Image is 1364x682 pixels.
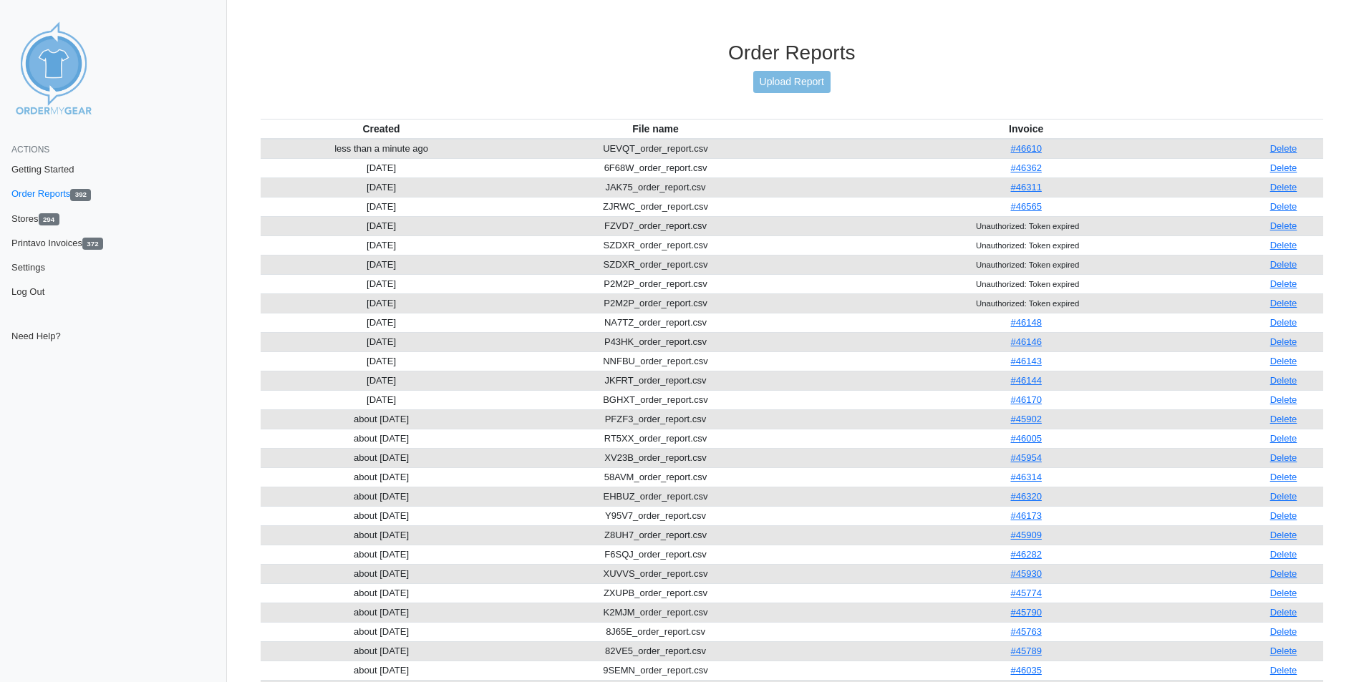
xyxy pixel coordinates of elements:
a: #46143 [1010,356,1041,366]
a: #45790 [1010,607,1041,618]
td: 82VE5_order_report.csv [503,641,809,661]
a: Delete [1270,607,1297,618]
a: Delete [1270,472,1297,482]
th: Invoice [808,119,1244,139]
td: Z8UH7_order_report.csv [503,525,809,545]
a: Delete [1270,549,1297,560]
td: ZJRWC_order_report.csv [503,197,809,216]
a: Delete [1270,317,1297,328]
td: SZDXR_order_report.csv [503,255,809,274]
a: #46320 [1010,491,1041,502]
td: XV23B_order_report.csv [503,448,809,467]
span: Actions [11,145,49,155]
td: SZDXR_order_report.csv [503,235,809,255]
a: #45902 [1010,414,1041,424]
td: K2MJM_order_report.csv [503,603,809,622]
td: NNFBU_order_report.csv [503,351,809,371]
td: Y95V7_order_report.csv [503,506,809,525]
td: about [DATE] [261,603,503,622]
a: #46282 [1010,549,1041,560]
a: Delete [1270,626,1297,637]
a: Delete [1270,259,1297,270]
a: #46170 [1010,394,1041,405]
td: 6F68W_order_report.csv [503,158,809,177]
a: #46035 [1010,665,1041,676]
td: about [DATE] [261,661,503,680]
td: about [DATE] [261,487,503,506]
a: #46173 [1010,510,1041,521]
td: about [DATE] [261,545,503,564]
td: about [DATE] [261,467,503,487]
a: #46362 [1010,162,1041,173]
td: [DATE] [261,371,503,390]
a: Delete [1270,182,1297,193]
td: RT5XX_order_report.csv [503,429,809,448]
span: 372 [82,238,103,250]
td: P2M2P_order_report.csv [503,274,809,293]
td: [DATE] [261,351,503,371]
a: #45774 [1010,588,1041,598]
td: [DATE] [261,235,503,255]
div: Unauthorized: Token expired [811,258,1241,271]
td: about [DATE] [261,506,503,525]
td: PFZF3_order_report.csv [503,409,809,429]
a: #45930 [1010,568,1041,579]
a: Delete [1270,375,1297,386]
td: JAK75_order_report.csv [503,177,809,197]
td: about [DATE] [261,525,503,545]
td: ZXUPB_order_report.csv [503,583,809,603]
a: #46144 [1010,375,1041,386]
a: Delete [1270,452,1297,463]
a: Delete [1270,491,1297,502]
a: #46148 [1010,317,1041,328]
a: #46314 [1010,472,1041,482]
td: about [DATE] [261,448,503,467]
a: #45909 [1010,530,1041,540]
a: Delete [1270,143,1297,154]
td: [DATE] [261,158,503,177]
td: less than a minute ago [261,139,503,159]
a: Delete [1270,298,1297,308]
td: 9SEMN_order_report.csv [503,661,809,680]
h3: Order Reports [261,41,1324,65]
td: about [DATE] [261,564,503,583]
a: Delete [1270,278,1297,289]
td: [DATE] [261,332,503,351]
div: Unauthorized: Token expired [811,278,1241,291]
a: Delete [1270,162,1297,173]
td: EHBUZ_order_report.csv [503,487,809,506]
td: 8J65E_order_report.csv [503,622,809,641]
td: [DATE] [261,216,503,235]
a: Delete [1270,646,1297,656]
td: F6SQJ_order_report.csv [503,545,809,564]
td: UEVQT_order_report.csv [503,139,809,159]
a: Delete [1270,201,1297,212]
td: [DATE] [261,255,503,274]
a: Delete [1270,336,1297,347]
a: #46146 [1010,336,1041,347]
a: Delete [1270,414,1297,424]
td: about [DATE] [261,429,503,448]
td: [DATE] [261,177,503,197]
a: Delete [1270,433,1297,444]
a: #46565 [1010,201,1041,212]
td: about [DATE] [261,622,503,641]
a: #46610 [1010,143,1041,154]
td: about [DATE] [261,409,503,429]
a: Delete [1270,588,1297,598]
a: Delete [1270,220,1297,231]
a: #45789 [1010,646,1041,656]
div: Unauthorized: Token expired [811,239,1241,252]
td: FZVD7_order_report.csv [503,216,809,235]
a: #45954 [1010,452,1041,463]
div: Unauthorized: Token expired [811,297,1241,310]
span: 294 [39,213,59,225]
a: #45763 [1010,626,1041,637]
td: [DATE] [261,197,503,216]
th: File name [503,119,809,139]
td: NA7TZ_order_report.csv [503,313,809,332]
td: [DATE] [261,390,503,409]
a: Delete [1270,356,1297,366]
a: Upload Report [753,71,831,93]
a: #46005 [1010,433,1041,444]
